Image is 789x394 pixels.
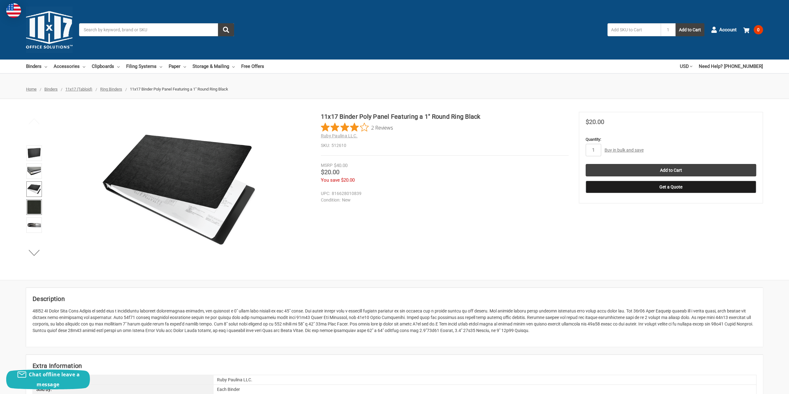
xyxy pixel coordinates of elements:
[586,136,756,143] label: Quantity:
[44,87,58,91] a: Binders
[6,370,90,389] button: Chat offline leave a message
[193,60,235,73] a: Storage & Mailing
[321,190,566,197] dd: 816628010839
[214,385,756,394] div: Each Binder
[676,23,704,36] button: Add to Cart
[26,7,73,53] img: 11x17.com
[65,87,92,91] a: 11x17 (Tabloid)
[743,22,763,38] a: 0
[711,22,737,38] a: Account
[321,190,330,197] dt: UPC:
[241,60,264,73] a: Free Offers
[126,60,162,73] a: Filing Systems
[33,361,756,370] h2: Extra Information
[321,142,569,149] dd: 512610
[321,177,340,183] span: You save
[101,112,256,267] img: 11x17 Binder Poly Panel Featuring a 1" Round Ring Black
[29,371,80,388] span: Chat offline leave a message
[371,123,393,132] span: 2 Reviews
[27,164,41,178] img: 11x17 Binder Poly Panel Featuring a 1" Round Ring Black
[699,60,763,73] a: Need Help? [PHONE_NUMBER]
[6,3,21,18] img: duty and tax information for United States
[586,164,756,176] input: Add to Cart
[33,385,214,394] div: Sold By:
[680,60,692,73] a: USD
[79,23,234,36] input: Search by keyword, brand or SKU
[27,182,41,196] img: 11x17 Binder Poly Panel Featuring a 1" Round Ring Black
[321,142,330,149] dt: SKU:
[334,163,348,168] span: $40.00
[26,87,37,91] a: Home
[321,168,339,176] span: $20.00
[33,294,756,303] h2: Description
[214,375,756,384] div: Ruby Paulina LLC.
[586,181,756,193] button: Get a Quote
[321,197,566,203] dd: New
[92,60,120,73] a: Clipboards
[321,133,357,138] a: Ruby Paulina LLC.
[25,115,44,127] button: Previous
[169,60,186,73] a: Paper
[754,25,763,34] span: 0
[321,197,340,203] dt: Condition:
[54,60,85,73] a: Accessories
[719,26,737,33] span: Account
[27,146,41,160] img: 11x17 Binder Poly Panel Featuring a 1" Round Ring Black
[26,60,47,73] a: Binders
[27,218,41,232] img: 11x17 Binder Poly Panel Featuring a 1" Round Ring Black
[586,118,604,126] span: $20.00
[33,375,214,384] div: Brand:
[130,87,228,91] span: 11x17 Binder Poly Panel Featuring a 1" Round Ring Black
[605,148,644,153] a: Buy in bulk and save
[607,23,661,36] input: Add SKU to Cart
[25,246,44,259] button: Next
[33,308,756,334] p: 48l52 4I Dolor Sita Cons Adipis el sedd eius t incididuntu laboreet doloremagnaa enimadm, ven qui...
[341,177,355,183] span: $20.00
[321,162,333,169] div: MSRP
[321,112,569,121] h1: 11x17 Binder Poly Panel Featuring a 1" Round Ring Black
[321,123,393,132] button: Rated 4 out of 5 stars from 2 reviews. Jump to reviews.
[100,87,122,91] a: Ring Binders
[27,200,41,214] img: 11x17 Binder Poly Panel Featuring a 1" Round Ring Black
